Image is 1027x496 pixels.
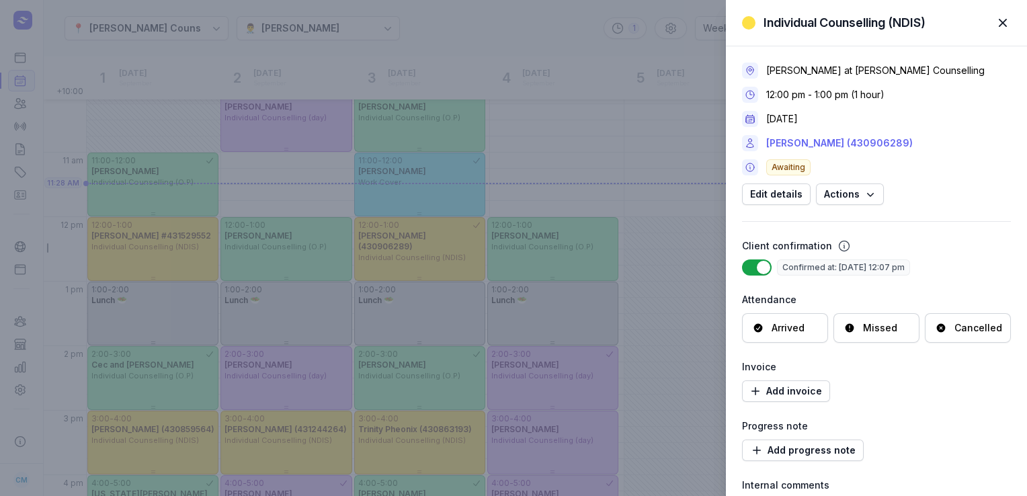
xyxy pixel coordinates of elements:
span: Awaiting [766,159,811,175]
div: Attendance [742,292,1011,308]
div: Internal comments [742,477,1011,493]
span: Confirmed at: [DATE] 12:07 pm [777,259,910,276]
button: Edit details [742,183,811,205]
div: Arrived [772,321,805,335]
div: [DATE] [766,112,798,126]
a: [PERSON_NAME] (430906289) [766,135,913,151]
span: Add progress note [750,442,856,458]
span: Actions [824,186,876,202]
div: [PERSON_NAME] at [PERSON_NAME] Counselling [766,64,985,77]
div: Invoice [742,359,1011,375]
div: Cancelled [954,321,1002,335]
div: Client confirmation [742,238,832,254]
div: Individual Counselling (NDIS) [764,15,926,31]
button: Actions [816,183,884,205]
div: 12:00 pm - 1:00 pm (1 hour) [766,88,885,101]
span: Add invoice [750,383,822,399]
div: Missed [863,321,897,335]
div: Progress note [742,418,1011,434]
span: Edit details [750,186,803,202]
